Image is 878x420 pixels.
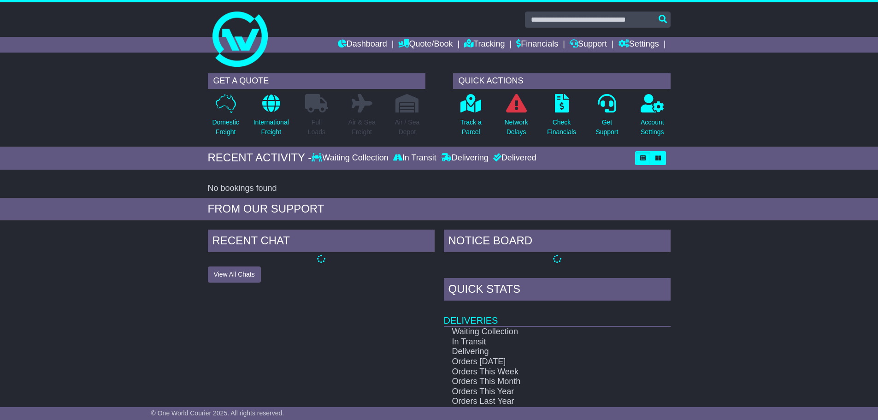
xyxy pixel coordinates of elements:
div: No bookings found [208,183,671,194]
a: DomesticFreight [212,94,239,142]
span: © One World Courier 2025. All rights reserved. [151,409,284,417]
a: AccountSettings [640,94,665,142]
td: Orders This Week [444,367,638,377]
p: Domestic Freight [212,118,239,137]
a: Settings [619,37,659,53]
button: View All Chats [208,266,261,283]
td: Orders This Year [444,387,638,397]
div: RECENT CHAT [208,230,435,254]
p: Network Delays [504,118,528,137]
p: Air / Sea Depot [395,118,420,137]
a: Track aParcel [460,94,482,142]
div: GET A QUOTE [208,73,425,89]
td: In Transit [444,337,638,347]
a: GetSupport [595,94,619,142]
p: Full Loads [305,118,328,137]
p: Check Financials [547,118,576,137]
td: Orders This Month [444,377,638,387]
td: Waiting Collection [444,326,638,337]
div: FROM OUR SUPPORT [208,202,671,216]
div: Delivering [439,153,491,163]
a: Tracking [464,37,505,53]
div: NOTICE BOARD [444,230,671,254]
a: CheckFinancials [547,94,577,142]
div: RECENT ACTIVITY - [208,151,312,165]
div: Quick Stats [444,278,671,303]
div: In Transit [391,153,439,163]
a: Quote/Book [398,37,453,53]
div: Waiting Collection [312,153,390,163]
a: NetworkDelays [504,94,528,142]
div: QUICK ACTIONS [453,73,671,89]
a: Financials [516,37,558,53]
p: International Freight [253,118,289,137]
td: Delivering [444,347,638,357]
p: Account Settings [641,118,664,137]
a: InternationalFreight [253,94,289,142]
td: Orders Last Year [444,396,638,407]
p: Get Support [595,118,618,137]
td: Deliveries [444,303,671,326]
p: Track a Parcel [460,118,482,137]
div: Delivered [491,153,536,163]
td: Orders [DATE] [444,357,638,367]
a: Support [570,37,607,53]
a: Dashboard [338,37,387,53]
p: Air & Sea Freight [348,118,376,137]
